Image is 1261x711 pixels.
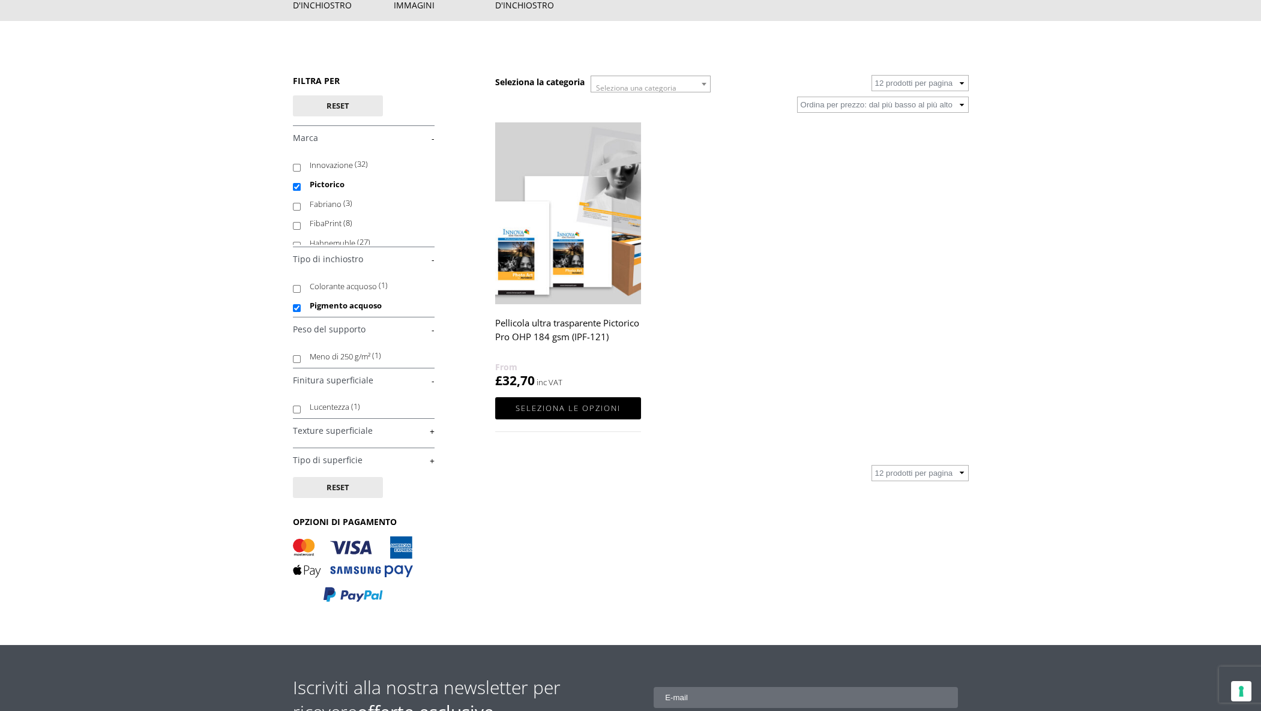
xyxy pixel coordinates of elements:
[310,218,342,229] font: FibaPrint
[293,323,366,335] font: Peso del supporto
[293,375,435,386] a: -
[502,372,535,389] font: 32,70
[293,454,363,466] font: Tipo di superficie
[310,199,342,209] font: Fabriano
[293,455,435,466] a: +
[495,372,502,389] font: £
[293,374,373,386] font: Finitura superficiale
[310,160,353,170] font: Innovazione
[372,350,381,361] font: (1)
[310,300,382,311] font: Pigmento acquoso
[293,75,340,86] font: FILTRA PER
[495,122,640,304] img: Pellicola ultra trasparente Pictorico Pro OHP 184 gsm (IPF-121)
[654,687,958,708] input: E-mail
[1231,681,1251,701] button: Le tue preferenze di consenso per le tecnologie di tracciamento
[355,158,368,169] font: (32)
[495,317,639,343] font: Pellicola ultra trasparente Pictorico Pro OHP 184 gsm (IPF-121)
[430,455,435,466] font: +
[310,238,355,248] font: Hahnemuhle
[310,351,370,362] font: Meno di 250 g/m²
[343,197,352,208] font: (3)
[293,95,383,116] button: Reset
[293,324,435,335] a: -
[430,425,435,437] font: +
[516,403,621,413] font: Seleziona le opzioni
[293,133,435,144] a: -
[293,536,413,603] img: OPZIONI DI PAGAMENTO
[432,254,435,265] font: -
[432,133,435,144] font: -
[310,401,349,412] font: Lucentezza
[343,217,352,228] font: (8)
[357,236,370,247] font: (27)
[797,97,969,113] select: Ordine del negozio
[293,516,397,527] font: OPZIONI DI PAGAMENTO
[327,482,349,493] font: Reset
[351,401,360,412] font: (1)
[293,253,363,265] font: Tipo di inchiostro
[596,83,676,93] font: Seleziona una categoria
[293,425,373,436] font: Texture superficiale
[495,76,585,88] font: Seleziona la categoria
[495,122,640,389] a: Pellicola ultra trasparente Pictorico Pro OHP 184 gsm (IPF-121) £32,70
[293,425,435,437] a: +
[310,179,345,190] font: Pictorico
[379,280,388,290] font: (1)
[310,281,377,292] font: Colorante acquoso
[293,254,435,265] a: -
[327,100,349,111] font: Reset
[495,397,640,419] a: Seleziona le opzioni per "Pictorico Pro OHP Ultra Transparency Film 184gsm (IPF-121)"
[293,132,318,143] font: Marca
[293,477,383,498] button: Reset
